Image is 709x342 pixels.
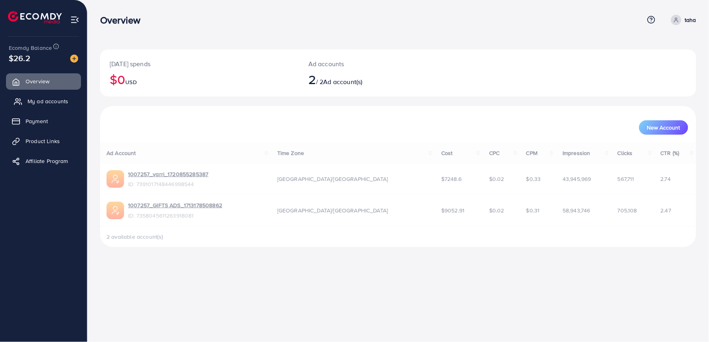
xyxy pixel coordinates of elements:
[9,52,30,64] span: $26.2
[8,11,62,24] img: logo
[26,137,60,145] span: Product Links
[6,133,81,149] a: Product Links
[125,78,136,86] span: USD
[6,73,81,89] a: Overview
[308,72,438,87] h2: / 2
[685,15,696,25] p: taha
[308,59,438,69] p: Ad accounts
[70,55,78,63] img: image
[9,44,52,52] span: Ecomdy Balance
[675,306,703,336] iframe: Chat
[308,70,316,88] span: 2
[6,113,81,129] a: Payment
[110,59,289,69] p: [DATE] spends
[110,72,289,87] h2: $0
[100,14,147,26] h3: Overview
[668,15,696,25] a: taha
[26,117,48,125] span: Payment
[639,120,688,135] button: New Account
[6,93,81,109] a: My ad accounts
[324,77,363,86] span: Ad account(s)
[647,125,680,130] span: New Account
[28,97,68,105] span: My ad accounts
[26,77,49,85] span: Overview
[26,157,68,165] span: Affiliate Program
[6,153,81,169] a: Affiliate Program
[70,15,79,24] img: menu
